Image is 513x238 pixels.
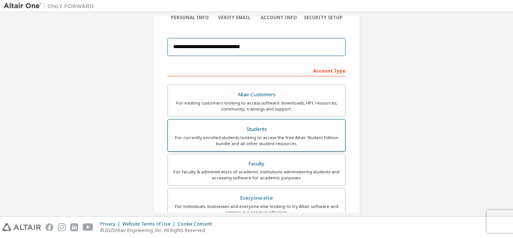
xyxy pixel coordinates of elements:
img: facebook.svg [45,223,53,231]
div: Security Setup [301,15,346,21]
div: Personal Info [167,15,212,21]
img: youtube.svg [83,223,94,231]
div: For existing customers looking to access software downloads, HPC resources, community, trainings ... [172,100,341,112]
div: For faculty & administrators of academic institutions administering students and accessing softwa... [172,169,341,181]
div: Everyone else [172,193,341,203]
div: Account Info [256,15,301,21]
div: Cookie Consent [178,221,216,227]
div: For individuals, businesses and everyone else looking to try Altair software and explore our prod... [172,203,341,215]
img: instagram.svg [58,223,66,231]
p: © 2025 Altair Engineering, Inc. All Rights Reserved. [100,227,216,233]
div: Faculty [172,159,341,169]
div: Verify Email [212,15,257,21]
img: altair_logo.svg [2,223,41,231]
div: For currently enrolled students looking to access the free Altair Student Edition bundle and all ... [172,135,341,147]
div: Account Type [167,64,346,76]
img: linkedin.svg [70,223,78,231]
div: Privacy [100,221,122,227]
div: Students [172,124,341,135]
img: Altair One [4,2,98,10]
div: Website Terms of Use [122,221,178,227]
div: Altair Customers [172,89,341,100]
